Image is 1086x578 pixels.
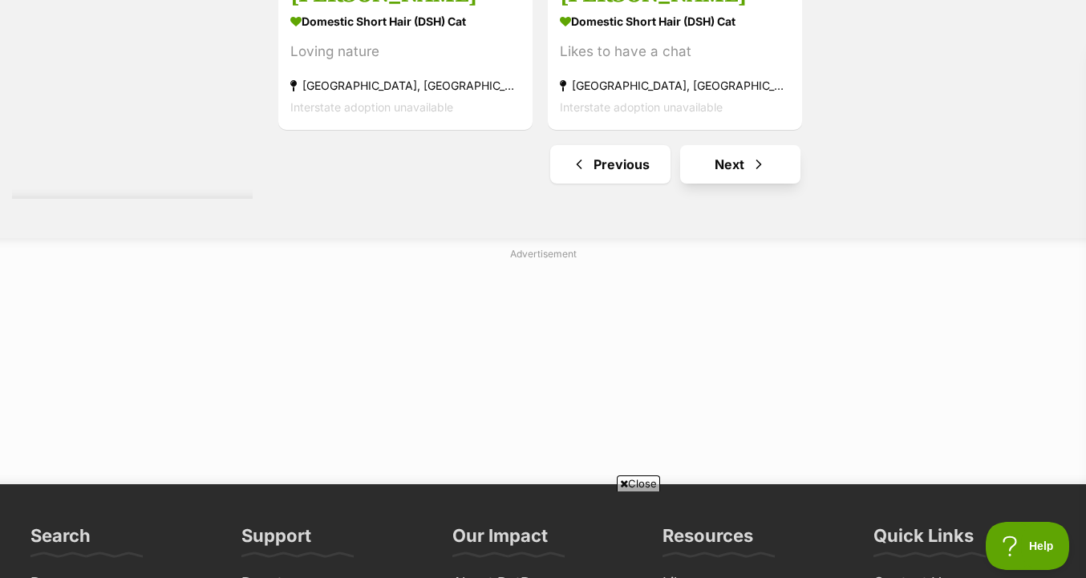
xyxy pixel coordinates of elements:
h3: Support [241,524,311,556]
a: Next page [680,145,800,184]
span: Interstate adoption unavailable [290,99,453,113]
h3: Search [30,524,91,556]
strong: Domestic Short Hair (DSH) Cat [560,9,790,32]
h3: Quick Links [873,524,974,556]
a: Previous page [550,145,671,184]
div: Loving nature [290,40,521,62]
nav: Pagination [277,145,1074,184]
span: Interstate adoption unavailable [560,99,723,113]
strong: [GEOGRAPHIC_DATA], [GEOGRAPHIC_DATA] [290,74,521,95]
iframe: Advertisement [251,498,835,570]
strong: Domestic Short Hair (DSH) Cat [290,9,521,32]
iframe: Help Scout Beacon - Open [986,522,1070,570]
iframe: Advertisement [154,268,932,468]
span: Close [617,475,660,491]
strong: [GEOGRAPHIC_DATA], [GEOGRAPHIC_DATA] [560,74,790,95]
div: Likes to have a chat [560,40,790,62]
